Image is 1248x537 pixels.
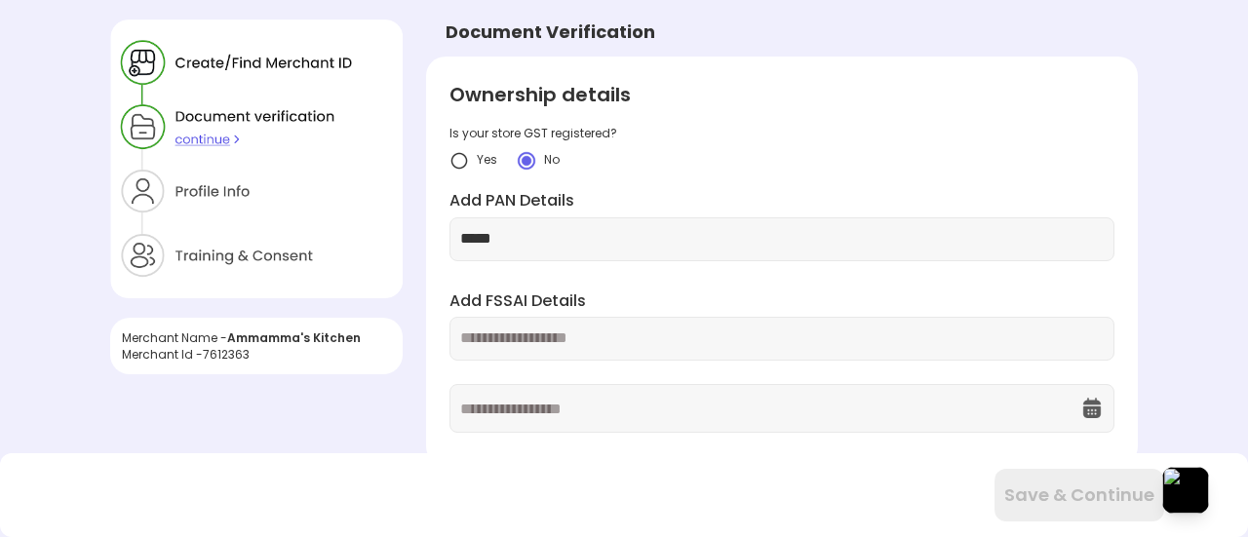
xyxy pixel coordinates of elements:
[449,290,1114,313] label: Add FSSAI Details
[1080,397,1104,420] img: OcXK764TI_dg1n3pJKAFuNcYfYqBKGvmbXteblFrPew4KBASBbPUoKPFDRZzLe5z5khKOkBCrBseVNl8W_Mqhk0wgJF92Dyy9...
[110,19,403,298] img: xZtaNGYO7ZEa_Y6BGN0jBbY4tz3zD8CMWGtK9DYT203r_wSWJgC64uaYzQv0p6I5U3yzNyQZ90jnSGEji8ItH6xpax9JibOI_...
[449,125,1114,141] div: Is your store GST registered?
[449,190,1114,212] label: Add PAN Details
[449,80,1114,109] div: Ownership details
[122,329,391,346] div: Merchant Name -
[477,151,497,168] span: Yes
[544,151,560,168] span: No
[122,346,391,363] div: Merchant Id - 7612363
[227,329,361,346] span: Ammamma's Kitchen
[446,19,655,45] div: Document Verification
[517,151,536,171] img: crlYN1wOekqfTXo2sKdO7mpVD4GIyZBlBCY682TI1bTNaOsxckEXOmACbAD6EYcPGHR5wXB9K-wSeRvGOQTikGGKT-kEDVP-b...
[994,469,1164,521] button: Save & Continue
[449,151,469,171] img: yidvdI1b1At5fYgYeHdauqyvT_pgttO64BpF2mcDGQwz_NKURL8lp7m2JUJk3Onwh4FIn8UgzATYbhG5vtZZpSXeknhWnnZDd...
